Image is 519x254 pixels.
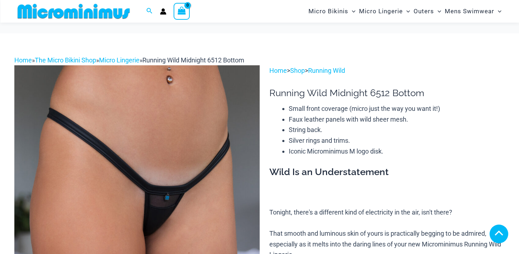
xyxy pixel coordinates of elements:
[289,114,505,125] li: Faux leather panels with wild sheer mesh.
[289,135,505,146] li: Silver rings and trims.
[142,56,244,64] span: Running Wild Midnight 6512 Bottom
[443,2,503,20] a: Mens SwimwearMenu ToggleMenu Toggle
[403,2,410,20] span: Menu Toggle
[414,2,434,20] span: Outers
[348,2,355,20] span: Menu Toggle
[307,2,357,20] a: Micro BikinisMenu ToggleMenu Toggle
[15,3,133,19] img: MM SHOP LOGO FLAT
[99,56,140,64] a: Micro Lingerie
[308,2,348,20] span: Micro Bikinis
[359,2,403,20] span: Micro Lingerie
[146,7,153,16] a: Search icon link
[269,88,505,99] h1: Running Wild Midnight 6512 Bottom
[445,2,494,20] span: Mens Swimwear
[289,146,505,157] li: Iconic Microminimus M logo disk.
[289,103,505,114] li: Small front coverage (micro just the way you want it!)
[434,2,441,20] span: Menu Toggle
[269,67,287,74] a: Home
[290,67,305,74] a: Shop
[289,124,505,135] li: String back.
[35,56,96,64] a: The Micro Bikini Shop
[308,67,345,74] a: Running Wild
[306,1,505,22] nav: Site Navigation
[269,166,505,178] h3: Wild Is an Understatement
[14,56,244,64] span: » » »
[160,8,166,15] a: Account icon link
[269,65,505,76] p: > >
[412,2,443,20] a: OutersMenu ToggleMenu Toggle
[494,2,501,20] span: Menu Toggle
[357,2,412,20] a: Micro LingerieMenu ToggleMenu Toggle
[14,56,32,64] a: Home
[174,3,190,19] a: View Shopping Cart, empty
